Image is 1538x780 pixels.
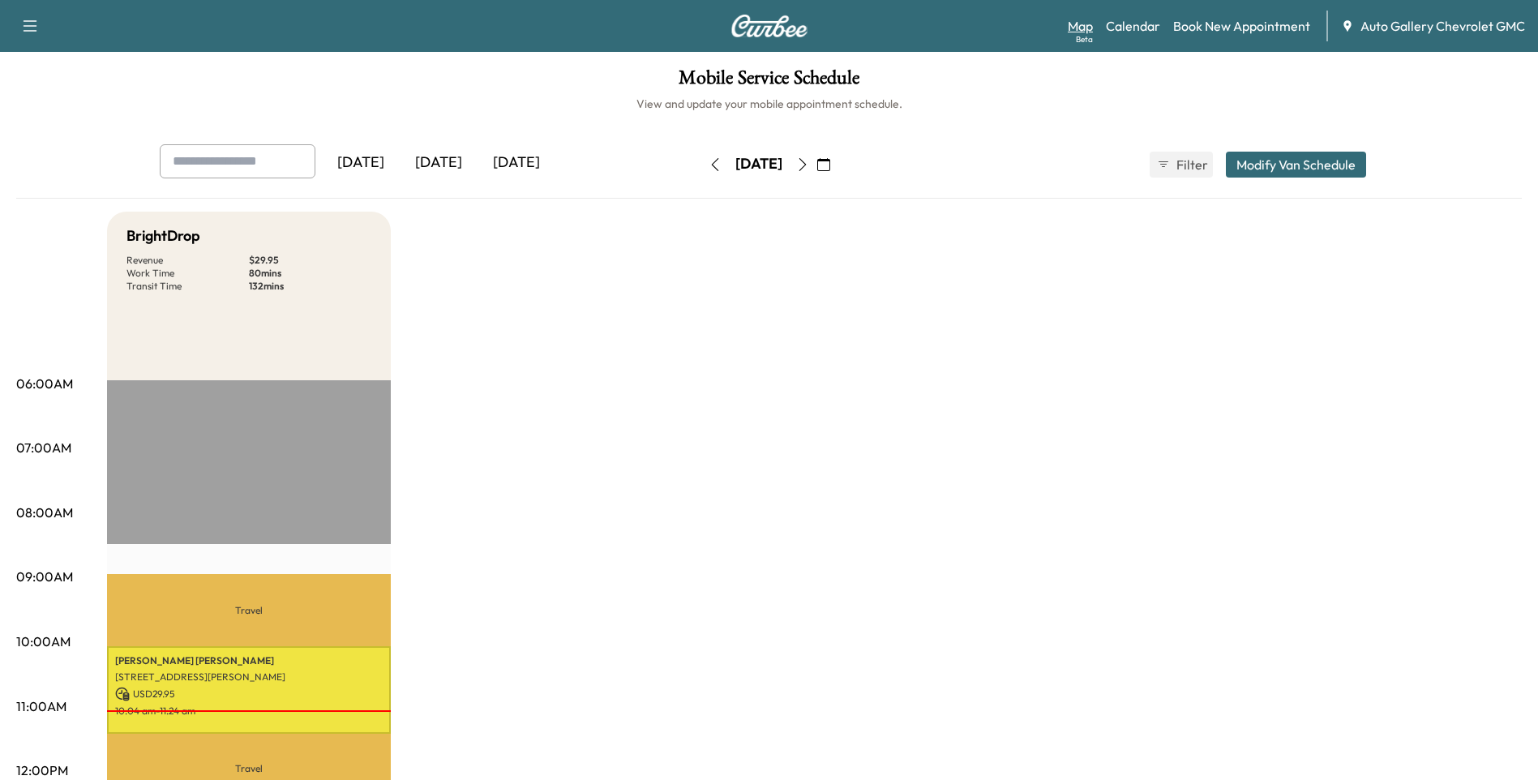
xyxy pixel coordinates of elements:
[126,267,249,280] p: Work Time
[249,280,371,293] p: 132 mins
[16,438,71,457] p: 07:00AM
[249,267,371,280] p: 80 mins
[400,144,478,182] div: [DATE]
[1226,152,1366,178] button: Modify Van Schedule
[1068,16,1093,36] a: MapBeta
[1360,16,1525,36] span: Auto Gallery Chevrolet GMC
[107,574,391,646] p: Travel
[478,144,555,182] div: [DATE]
[16,503,73,522] p: 08:00AM
[115,705,383,718] p: 10:04 am - 11:24 am
[1173,16,1310,36] a: Book New Appointment
[126,280,249,293] p: Transit Time
[16,96,1522,112] h6: View and update your mobile appointment schedule.
[730,15,808,37] img: Curbee Logo
[249,254,371,267] p: $ 29.95
[126,225,200,247] h5: BrightDrop
[115,671,383,684] p: [STREET_ADDRESS][PERSON_NAME]
[1106,16,1160,36] a: Calendar
[735,154,782,174] div: [DATE]
[115,687,383,701] p: USD 29.95
[16,761,68,780] p: 12:00PM
[16,632,71,651] p: 10:00AM
[16,68,1522,96] h1: Mobile Service Schedule
[1076,33,1093,45] div: Beta
[16,567,73,586] p: 09:00AM
[1176,155,1206,174] span: Filter
[115,654,383,667] p: [PERSON_NAME] [PERSON_NAME]
[16,374,73,393] p: 06:00AM
[1150,152,1213,178] button: Filter
[126,254,249,267] p: Revenue
[322,144,400,182] div: [DATE]
[16,696,66,716] p: 11:00AM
